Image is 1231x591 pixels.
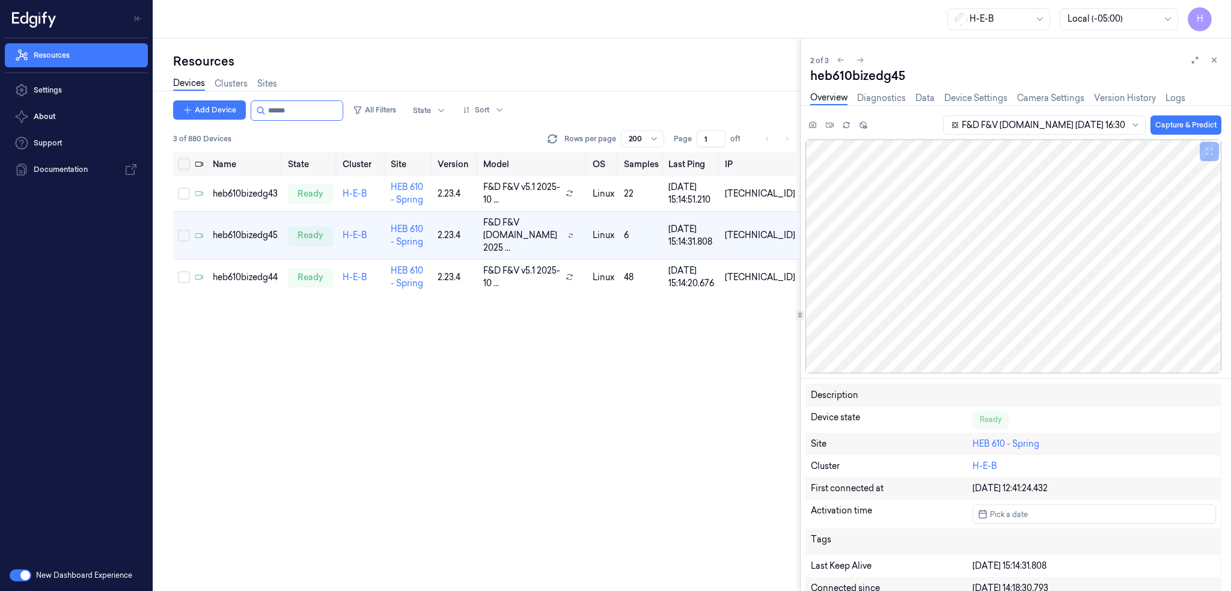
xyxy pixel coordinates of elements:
[973,411,1009,428] div: Ready
[438,271,474,284] div: 2.23.4
[811,438,973,450] div: Site
[213,229,278,242] div: heb610bizedg45
[619,152,664,176] th: Samples
[478,152,588,176] th: Model
[973,438,1039,449] a: HEB 610 - Spring
[178,158,190,170] button: Select all
[725,271,795,284] div: [TECHNICAL_ID]
[391,182,423,205] a: HEB 610 - Spring
[668,265,715,290] div: [DATE] 15:14:20.676
[730,133,750,144] span: of 1
[720,152,800,176] th: IP
[810,55,829,66] span: 2 of 3
[283,152,338,176] th: State
[173,133,231,144] span: 3 of 880 Devices
[348,100,401,120] button: All Filters
[1188,7,1212,31] button: H
[810,67,1221,84] div: heb610bizedg45
[129,9,148,28] button: Toggle Navigation
[988,509,1028,520] span: Pick a date
[5,131,148,155] a: Support
[215,78,248,90] a: Clusters
[288,184,333,203] div: ready
[593,271,614,284] p: linux
[391,265,423,289] a: HEB 610 - Spring
[811,482,973,495] div: First connected at
[438,229,474,242] div: 2.23.4
[944,92,1007,105] a: Device Settings
[624,229,659,242] div: 6
[1017,92,1084,105] a: Camera Settings
[664,152,719,176] th: Last Ping
[973,482,1216,495] div: [DATE] 12:41:24.432
[759,130,795,147] nav: pagination
[811,460,973,473] div: Cluster
[811,411,973,428] div: Device state
[564,133,616,144] p: Rows per page
[391,224,423,247] a: HEB 610 - Spring
[1165,92,1185,105] a: Logs
[173,77,205,91] a: Devices
[386,152,433,176] th: Site
[213,188,278,200] div: heb610bizedg43
[343,188,367,199] a: H-E-B
[857,92,906,105] a: Diagnostics
[1150,115,1221,135] button: Capture & Predict
[5,78,148,102] a: Settings
[725,229,795,242] div: [TECHNICAL_ID]
[973,461,997,471] a: H-E-B
[208,152,283,176] th: Name
[588,152,619,176] th: OS
[674,133,692,144] span: Page
[593,229,614,242] p: linux
[811,560,973,572] div: Last Keep Alive
[257,78,277,90] a: Sites
[973,504,1216,524] button: Pick a date
[178,271,190,283] button: Select row
[810,91,848,105] a: Overview
[811,533,973,550] div: Tags
[213,271,278,284] div: heb610bizedg44
[433,152,478,176] th: Version
[915,92,935,105] a: Data
[338,152,386,176] th: Cluster
[725,188,795,200] div: [TECHNICAL_ID]
[343,230,367,240] a: H-E-B
[288,226,333,245] div: ready
[624,188,659,200] div: 22
[668,181,715,206] div: [DATE] 15:14:51.210
[5,158,148,182] a: Documentation
[343,272,367,283] a: H-E-B
[178,188,190,200] button: Select row
[483,181,561,206] span: F&D F&V v5.1 2025-10 ...
[178,230,190,242] button: Select row
[668,223,715,248] div: [DATE] 15:14:31.808
[593,188,614,200] p: linux
[5,105,148,129] button: About
[173,53,800,70] div: Resources
[973,560,1216,572] div: [DATE] 15:14:31.808
[173,100,246,120] button: Add Device
[811,389,973,402] div: Description
[624,271,659,284] div: 48
[811,504,973,524] div: Activation time
[288,268,333,287] div: ready
[5,43,148,67] a: Resources
[1094,92,1156,105] a: Version History
[483,216,564,254] span: F&D F&V [DOMAIN_NAME] 2025 ...
[483,265,561,290] span: F&D F&V v5.1 2025-10 ...
[438,188,474,200] div: 2.23.4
